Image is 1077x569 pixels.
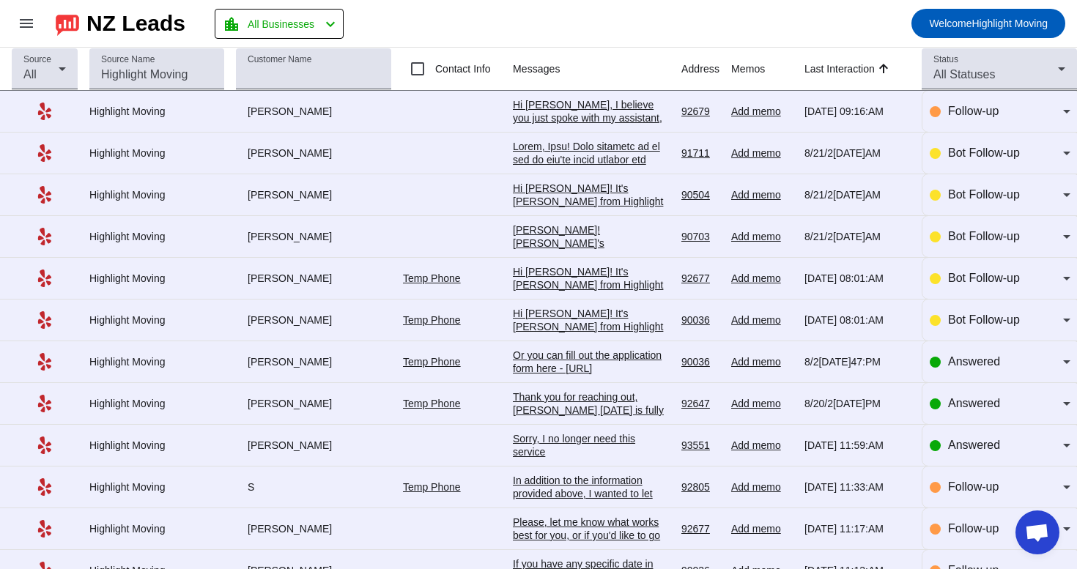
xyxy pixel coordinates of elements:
mat-icon: Yelp [36,353,53,371]
div: Highlight Moving [89,397,224,410]
span: All Businesses [248,14,314,34]
div: 92647 [681,397,719,410]
div: [PERSON_NAME] [236,272,391,285]
span: Follow-up [948,105,999,117]
div: 8/20/2[DATE]PM [804,397,910,410]
div: Add memo [731,230,793,243]
span: Follow-up [948,522,999,535]
div: Highlight Moving [89,355,224,368]
input: Highlight Moving [101,66,212,83]
div: Highlight Moving [89,272,224,285]
div: [PERSON_NAME] [236,105,391,118]
div: Add memo [731,397,793,410]
button: All Businesses [215,9,344,39]
a: Temp Phone [403,398,461,409]
div: 92677 [681,272,719,285]
mat-icon: Yelp [36,228,53,245]
div: Highlight Moving [89,146,224,160]
div: Highlight Moving [89,105,224,118]
div: Thank you for reaching out, [PERSON_NAME] [DATE] is fully booked at this moment, but we have full... [513,390,670,483]
div: Add memo [731,188,793,201]
mat-icon: Yelp [36,103,53,120]
div: [PERSON_NAME] [236,313,391,327]
div: 90504 [681,188,719,201]
div: [PERSON_NAME] [236,439,391,452]
div: [DATE] 11:59:AM [804,439,910,452]
span: Bot Follow-up [948,313,1020,326]
mat-label: Source Name [101,55,155,64]
span: Bot Follow-up [948,188,1020,201]
mat-icon: Yelp [36,311,53,329]
mat-icon: Yelp [36,436,53,454]
div: Last Interaction [804,62,875,76]
div: 8/21/2[DATE]AM [804,146,910,160]
div: Hi [PERSON_NAME]! It's [PERSON_NAME] from Highlight Moving. Just following up to see if you have ... [513,182,670,472]
div: [DATE] 11:33:AM [804,480,910,494]
div: [PERSON_NAME]![PERSON_NAME]'s [PERSON_NAME] from Highlight Moving. Just following up to see if yo... [513,223,670,527]
div: 92677 [681,522,719,535]
mat-icon: Yelp [36,186,53,204]
a: Temp Phone [403,356,461,368]
mat-icon: chevron_left [322,15,339,33]
span: Highlight Moving [929,13,1048,34]
mat-label: Status [933,55,958,64]
div: Add memo [731,105,793,118]
mat-label: Source [23,55,51,64]
div: 90036 [681,313,719,327]
div: 8/2[DATE]47:PM [804,355,910,368]
img: logo [56,11,79,36]
span: All Statuses [933,68,995,81]
div: Highlight Moving [89,480,224,494]
mat-icon: menu [18,15,35,32]
div: Add memo [731,480,793,494]
div: 90703 [681,230,719,243]
span: Answered [948,439,1000,451]
mat-icon: Yelp [36,144,53,162]
div: [PERSON_NAME] [236,188,391,201]
div: Highlight Moving [89,188,224,201]
div: 8/21/2[DATE]AM [804,230,910,243]
div: S [236,480,391,494]
mat-icon: Yelp [36,478,53,496]
div: Add memo [731,272,793,285]
mat-label: Customer Name [248,55,311,64]
div: [DATE] 08:01:AM [804,313,910,327]
span: Follow-up [948,480,999,493]
div: [DATE] 11:17:AM [804,522,910,535]
div: Add memo [731,522,793,535]
span: Bot Follow-up [948,146,1020,159]
div: 92679 [681,105,719,118]
div: [PERSON_NAME] [236,355,391,368]
div: 92805 [681,480,719,494]
div: Add memo [731,355,793,368]
label: Contact Info [432,62,491,76]
div: Add memo [731,313,793,327]
div: 90036 [681,355,719,368]
div: Hi [PERSON_NAME], I believe you just spoke with my assistant, apologies for the typo regarding th... [513,98,670,230]
a: Temp Phone [403,272,461,284]
div: Add memo [731,439,793,452]
div: Highlight Moving [89,313,224,327]
mat-icon: Yelp [36,269,53,287]
div: 93551 [681,439,719,452]
span: Answered [948,397,1000,409]
div: Hi [PERSON_NAME]! It's [PERSON_NAME] from Highlight Moving. Just following up to see if you have ... [513,265,670,555]
div: [DATE] 08:01:AM [804,272,910,285]
div: 8/21/2[DATE]AM [804,188,910,201]
th: Messages [513,48,681,91]
div: Highlight Moving [89,230,224,243]
div: Or you can fill out the application form here - [URL][DOMAIN_NAME] Once we receive your request, ... [513,349,670,441]
div: 91711 [681,146,719,160]
div: NZ Leads [86,13,185,34]
button: WelcomeHighlight Moving [911,9,1065,38]
div: [PERSON_NAME] [236,146,391,160]
div: Please, let me know what works best for you, or if you'd like to go over any specific details! [513,516,670,555]
div: [PERSON_NAME] [236,522,391,535]
mat-icon: location_city [223,15,240,33]
a: Temp Phone [403,314,461,326]
th: Memos [731,48,804,91]
span: Answered [948,355,1000,368]
div: Add memo [731,146,793,160]
a: Open chat [1015,510,1059,554]
span: Welcome [929,18,971,29]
